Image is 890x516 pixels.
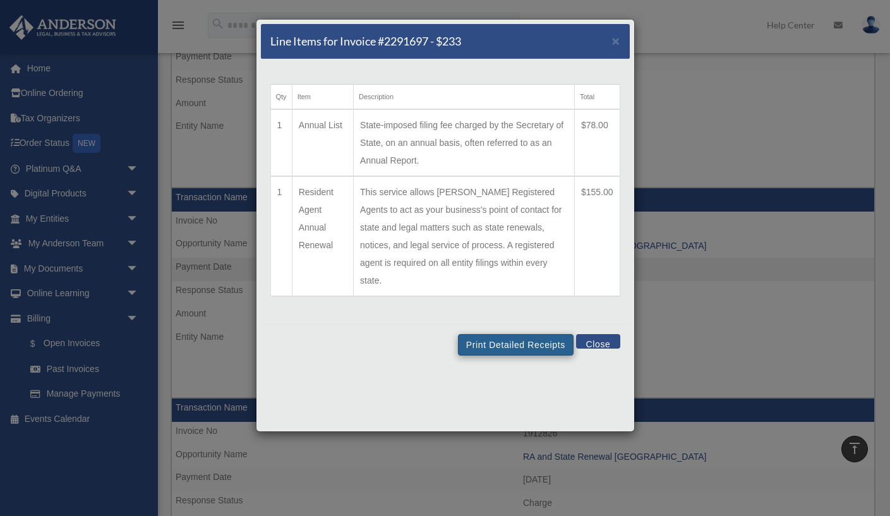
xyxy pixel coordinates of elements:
[270,176,292,296] td: 1
[574,176,620,296] td: $155.00
[354,176,575,296] td: This service allows [PERSON_NAME] Registered Agents to act as your business's point of contact fo...
[270,109,292,176] td: 1
[354,85,575,110] th: Description
[292,109,353,176] td: Annual List
[612,34,620,47] button: Close
[354,109,575,176] td: State-imposed filing fee charged by the Secretary of State, on an annual basis, often referred to...
[292,176,353,296] td: Resident Agent Annual Renewal
[612,33,620,48] span: ×
[270,33,461,49] h5: Line Items for Invoice #2291697 - $233
[574,85,620,110] th: Total
[576,334,620,349] button: Close
[270,85,292,110] th: Qty
[292,85,353,110] th: Item
[458,334,574,356] button: Print Detailed Receipts
[574,109,620,176] td: $78.00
